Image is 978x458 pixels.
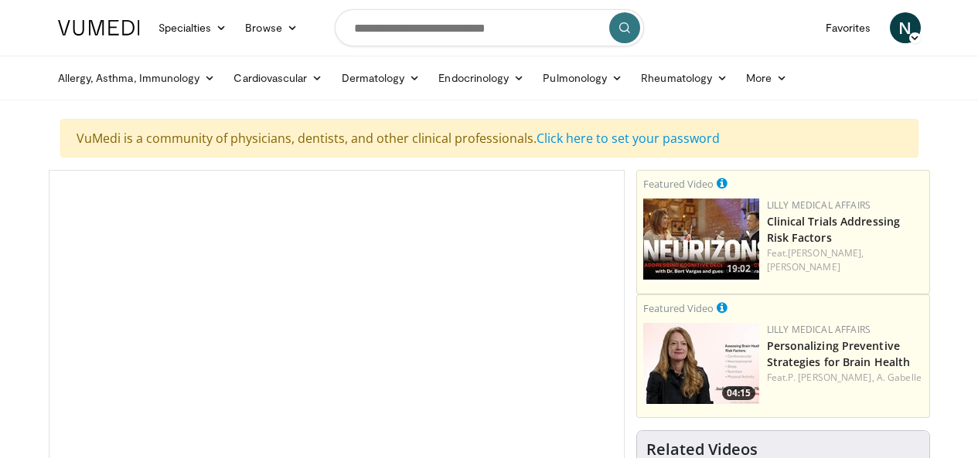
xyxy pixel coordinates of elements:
small: Featured Video [643,301,714,315]
a: A. Gabelle [877,371,922,384]
a: [PERSON_NAME], [788,246,864,260]
a: Favorites [816,12,881,43]
a: More [737,63,796,93]
div: Feat. [767,246,923,274]
span: 04:15 [722,386,755,400]
a: 19:02 [643,198,759,280]
a: Dermatology [332,63,430,93]
a: Click here to set your password [537,130,720,147]
a: N [890,12,921,43]
a: Lilly Medical Affairs [767,198,871,212]
a: Clinical Trials Addressing Risk Factors [767,214,901,245]
a: Endocrinology [429,63,533,93]
img: VuMedi Logo [58,20,140,36]
a: 04:15 [643,323,759,404]
a: Personalizing Preventive Strategies for Brain Health [767,338,911,369]
a: Rheumatology [632,63,737,93]
small: Featured Video [643,177,714,191]
a: [PERSON_NAME] [767,260,840,273]
img: c3be7821-a0a3-4187-927a-3bb177bd76b4.png.150x105_q85_crop-smart_upscale.jpg [643,323,759,404]
img: 1541e73f-d457-4c7d-a135-57e066998777.png.150x105_q85_crop-smart_upscale.jpg [643,198,759,280]
div: Feat. [767,371,923,385]
a: Allergy, Asthma, Immunology [49,63,225,93]
input: Search topics, interventions [335,9,644,46]
span: 19:02 [722,262,755,276]
a: Pulmonology [533,63,632,93]
a: Cardiovascular [224,63,332,93]
a: P. [PERSON_NAME], [788,371,874,384]
a: Browse [236,12,307,43]
div: VuMedi is a community of physicians, dentists, and other clinical professionals. [60,119,918,158]
a: Specialties [149,12,237,43]
a: Lilly Medical Affairs [767,323,871,336]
